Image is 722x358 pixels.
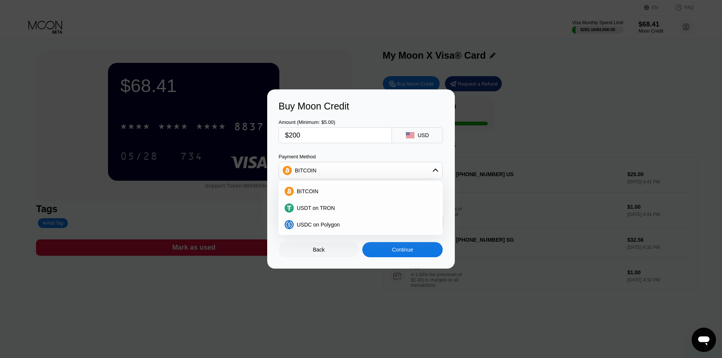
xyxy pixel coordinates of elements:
[279,101,443,112] div: Buy Moon Credit
[281,200,440,216] div: USDT on TRON
[692,328,716,352] iframe: Button to launch messaging window
[285,128,385,143] input: $0.00
[279,242,359,257] div: Back
[297,205,335,211] span: USDT on TRON
[362,242,443,257] div: Continue
[392,247,413,253] div: Continue
[279,119,392,125] div: Amount (Minimum: $5.00)
[297,188,318,194] span: BITCOIN
[418,132,429,138] div: USD
[279,163,442,178] div: BITCOIN
[297,222,340,228] span: USDC on Polygon
[281,217,440,232] div: USDC on Polygon
[313,247,325,253] div: Back
[279,154,443,159] div: Payment Method
[281,184,440,199] div: BITCOIN
[295,167,316,174] div: BITCOIN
